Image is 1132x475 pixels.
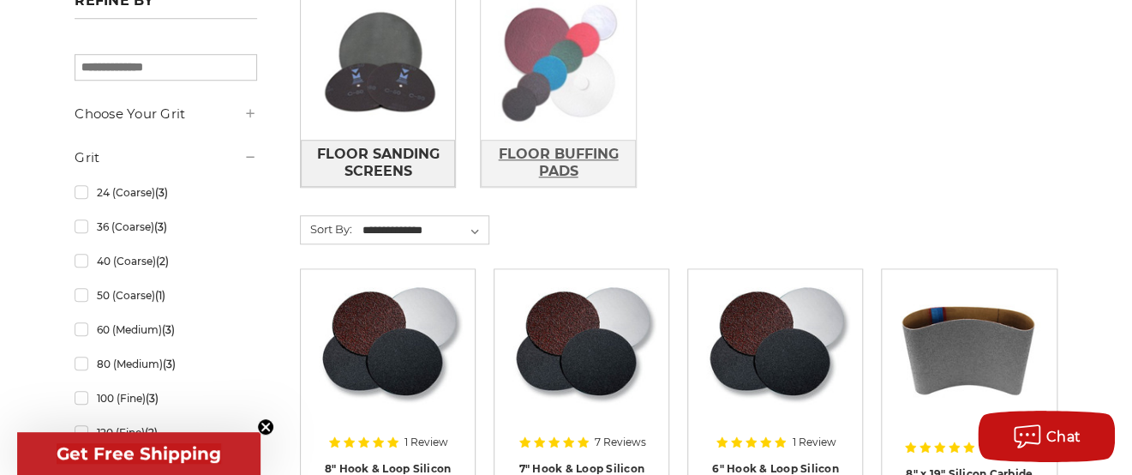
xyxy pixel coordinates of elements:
[75,349,256,379] a: 80 (Medium)
[481,140,635,187] a: Floor Buffing Pads
[301,216,352,242] label: Sort By:
[75,280,256,310] a: 50 (Coarse)
[154,220,167,233] span: (3)
[146,392,159,405] span: (3)
[75,212,256,242] a: 36 (Coarse)
[360,218,488,244] select: Sort By:
[700,281,850,418] img: Silicon Carbide 6" Hook & Loop Edger Discs
[313,281,463,418] img: Silicon Carbide 8" Hook & Loop Edger Discs
[257,418,274,436] button: Close teaser
[1046,429,1081,445] span: Chat
[17,432,261,475] div: Get Free ShippingClose teaser
[75,315,256,345] a: 60 (Medium)
[75,418,256,448] a: 120 (Fine)
[894,281,1044,418] img: 7-7-8" x 29-1-2 " Silicon Carbide belt for aggressive sanding on concrete and hardwood floors as ...
[75,177,256,207] a: 24 (Coarse)
[978,411,1115,462] button: Chat
[57,443,221,464] span: Get Free Shipping
[155,289,165,302] span: (1)
[75,246,256,276] a: 40 (Coarse)
[145,426,158,439] span: (2)
[156,255,169,268] span: (2)
[162,323,175,336] span: (3)
[301,140,455,187] a: Floor Sanding Screens
[302,140,454,186] span: Floor Sanding Screens
[75,147,256,168] h5: Grit
[75,383,256,413] a: 100 (Fine)
[163,358,176,370] span: (3)
[482,140,634,186] span: Floor Buffing Pads
[506,281,656,418] img: Silicon Carbide 7" Hook & Loop Edger Discs
[75,104,256,124] h5: Choose Your Grit
[155,186,168,199] span: (3)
